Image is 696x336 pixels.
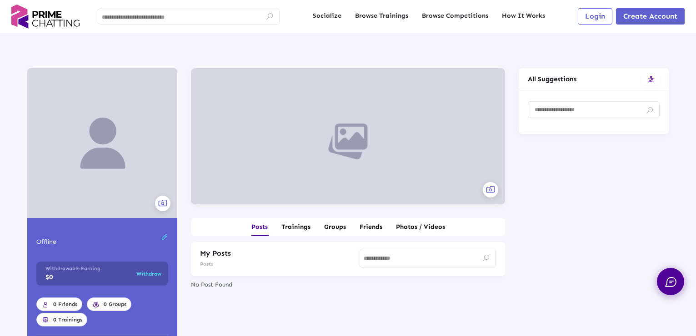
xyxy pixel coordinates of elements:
h6: Posts [200,261,231,267]
button: Login [578,8,612,25]
img: logo [11,5,80,29]
span: Login [585,12,605,20]
div: Trainings [281,222,310,232]
p: $0 [45,273,136,281]
span: Withdraw [136,271,161,277]
button: 0 Trainings [36,313,87,326]
img: chat.svg [665,277,676,287]
div: Friends [360,222,382,232]
app-text-post: No Post Found [191,281,505,299]
a: Browse Trainings [355,11,408,20]
button: 0 Groups [87,297,131,311]
span: Offline [36,238,56,246]
div: Posts [251,222,268,232]
div: Groups [324,222,346,232]
button: Create Account [616,8,685,25]
span: All Suggestions [528,75,576,83]
div: Photos / Videos [396,222,445,232]
span: 0 Friends [41,301,77,307]
span: 0 Groups [92,301,126,307]
a: Socialize [313,11,341,20]
a: Browse Competitions [422,11,488,20]
span: 0 Trainings [41,316,82,323]
a: How It Works [502,11,545,20]
button: 0 Friends [36,297,82,311]
button: Example icon-button with a menu [36,232,56,251]
h5: My Posts [200,249,231,257]
span: Create Account [623,12,677,20]
p: Withdrawable Earning [45,266,136,271]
